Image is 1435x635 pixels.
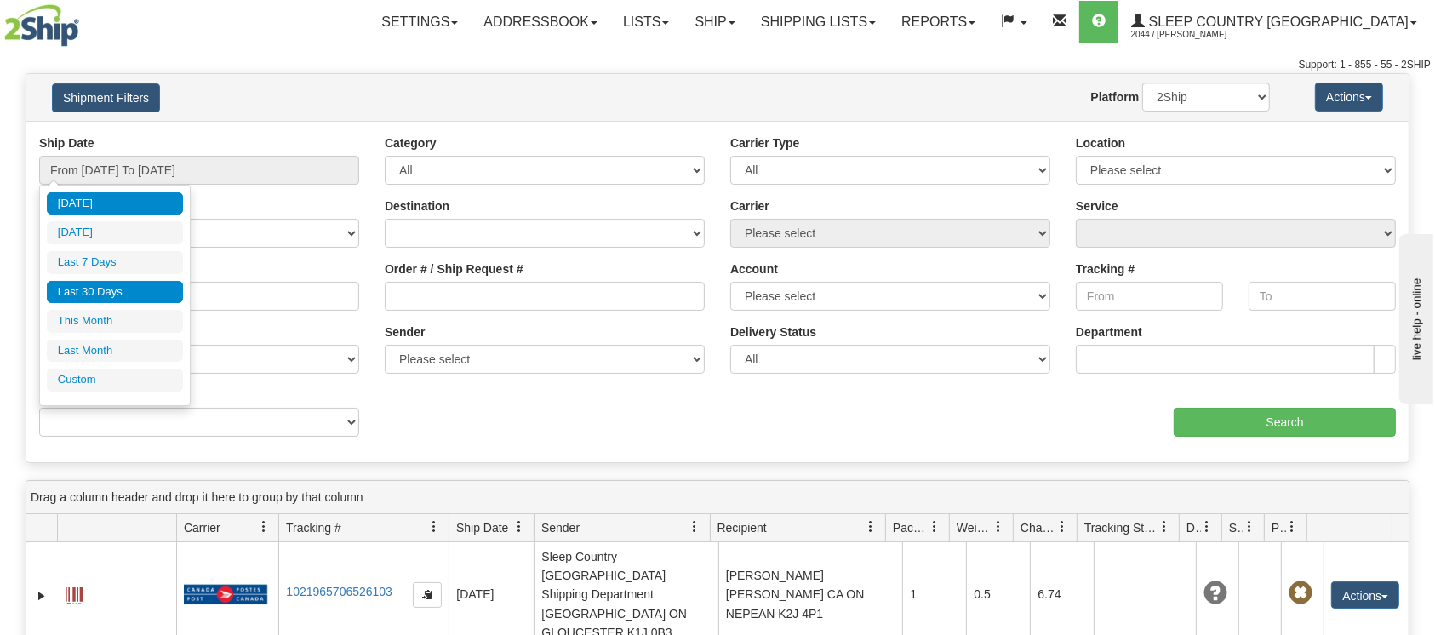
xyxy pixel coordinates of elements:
[984,512,1013,541] a: Weight filter column settings
[682,1,747,43] a: Ship
[47,192,183,215] li: [DATE]
[1289,581,1312,605] span: Pickup Not Assigned
[286,519,341,536] span: Tracking #
[1076,197,1118,215] label: Service
[920,512,949,541] a: Packages filter column settings
[1131,26,1259,43] span: 2044 / [PERSON_NAME]
[4,4,79,47] img: logo2044.jpg
[39,134,94,152] label: Ship Date
[1278,512,1306,541] a: Pickup Status filter column settings
[717,519,767,536] span: Recipient
[471,1,610,43] a: Addressbook
[369,1,471,43] a: Settings
[541,519,580,536] span: Sender
[856,512,885,541] a: Recipient filter column settings
[1118,1,1430,43] a: Sleep Country [GEOGRAPHIC_DATA] 2044 / [PERSON_NAME]
[730,323,816,340] label: Delivery Status
[420,512,449,541] a: Tracking # filter column settings
[1396,231,1433,404] iframe: chat widget
[4,58,1431,72] div: Support: 1 - 855 - 55 - 2SHIP
[47,281,183,304] li: Last 30 Days
[1145,14,1409,29] span: Sleep Country [GEOGRAPHIC_DATA]
[681,512,710,541] a: Sender filter column settings
[385,323,425,340] label: Sender
[1076,260,1135,277] label: Tracking #
[47,221,183,244] li: [DATE]
[610,1,682,43] a: Lists
[505,512,534,541] a: Ship Date filter column settings
[1076,323,1142,340] label: Department
[1235,512,1264,541] a: Shipment Issues filter column settings
[1192,512,1221,541] a: Delivery Status filter column settings
[1272,519,1286,536] span: Pickup Status
[286,585,392,598] a: 1021965706526103
[1048,512,1077,541] a: Charge filter column settings
[1315,83,1383,112] button: Actions
[385,260,523,277] label: Order # / Ship Request #
[184,584,267,605] img: 20 - Canada Post
[456,519,508,536] span: Ship Date
[893,519,929,536] span: Packages
[748,1,889,43] a: Shipping lists
[1076,134,1125,152] label: Location
[13,14,157,27] div: live help - online
[1186,519,1201,536] span: Delivery Status
[1203,581,1227,605] span: Unknown
[47,310,183,333] li: This Month
[1331,581,1399,609] button: Actions
[1084,519,1158,536] span: Tracking Status
[1150,512,1179,541] a: Tracking Status filter column settings
[1021,519,1056,536] span: Charge
[385,197,449,215] label: Destination
[730,260,778,277] label: Account
[249,512,278,541] a: Carrier filter column settings
[889,1,988,43] a: Reports
[33,587,50,604] a: Expand
[957,519,992,536] span: Weight
[1249,282,1396,311] input: To
[385,134,437,152] label: Category
[26,481,1409,514] div: grid grouping header
[52,83,160,112] button: Shipment Filters
[1076,282,1223,311] input: From
[184,519,220,536] span: Carrier
[1229,519,1243,536] span: Shipment Issues
[730,197,769,215] label: Carrier
[47,369,183,392] li: Custom
[730,134,799,152] label: Carrier Type
[47,340,183,363] li: Last Month
[1174,408,1396,437] input: Search
[413,582,442,608] button: Copy to clipboard
[47,251,183,274] li: Last 7 Days
[66,580,83,607] a: Label
[1090,89,1139,106] label: Platform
